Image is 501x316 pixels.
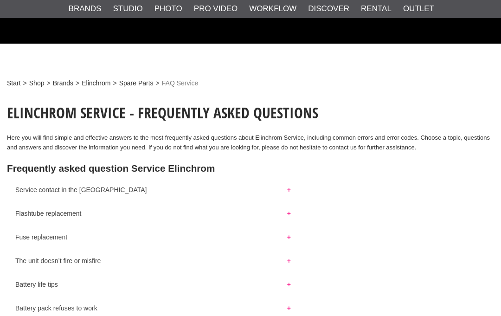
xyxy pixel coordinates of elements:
[7,133,494,153] p: Here you will find simple and effective answers to the most frequently asked questions about Elin...
[119,78,154,88] a: Spare Parts
[162,78,199,88] span: FAQ Service
[361,3,392,15] a: Rental
[113,3,142,15] a: Studio
[7,181,299,193] button: Service contact in the [GEOGRAPHIC_DATA]
[53,78,73,88] a: Brands
[156,78,160,88] span: >
[23,78,27,88] span: >
[7,78,21,88] a: Start
[7,300,299,312] button: Battery pack refuses to work
[7,276,299,288] button: Battery life tips
[113,78,116,88] span: >
[7,205,299,217] button: Flashtube replacement
[308,3,349,15] a: Discover
[82,78,110,88] a: Elinchrom
[249,3,296,15] a: Workflow
[403,3,434,15] a: Outlet
[29,78,45,88] a: Shop
[76,78,79,88] span: >
[7,229,299,241] button: Fuse replacement
[7,252,299,264] button: The unit doesn’t fire or misfire
[154,3,182,15] a: Photo
[194,3,238,15] a: Pro Video
[46,78,50,88] span: >
[7,162,494,175] h2: Frequently asked question Service Elinchrom
[7,103,494,123] h1: Elinchrom Service - Frequently Asked Questions
[69,3,102,15] a: Brands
